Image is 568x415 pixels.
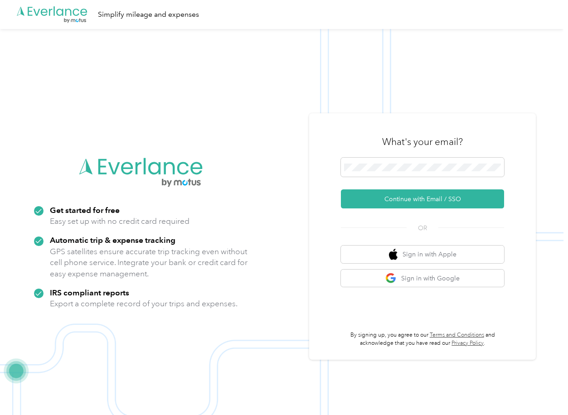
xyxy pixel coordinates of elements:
strong: Get started for free [50,205,120,215]
p: Export a complete record of your trips and expenses. [50,298,238,309]
iframe: Everlance-gr Chat Button Frame [517,364,568,415]
strong: Automatic trip & expense tracking [50,235,175,245]
a: Privacy Policy [451,340,484,347]
p: By signing up, you agree to our and acknowledge that you have read our . [341,331,504,347]
h3: What's your email? [382,135,463,148]
div: Simplify mileage and expenses [98,9,199,20]
img: google logo [385,273,397,284]
p: Easy set up with no credit card required [50,216,189,227]
a: Terms and Conditions [430,332,484,338]
button: google logoSign in with Google [341,270,504,287]
span: OR [407,223,438,233]
strong: IRS compliant reports [50,288,129,297]
button: apple logoSign in with Apple [341,246,504,263]
img: apple logo [389,249,398,260]
p: GPS satellites ensure accurate trip tracking even without cell phone service. Integrate your bank... [50,246,248,280]
button: Continue with Email / SSO [341,189,504,208]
